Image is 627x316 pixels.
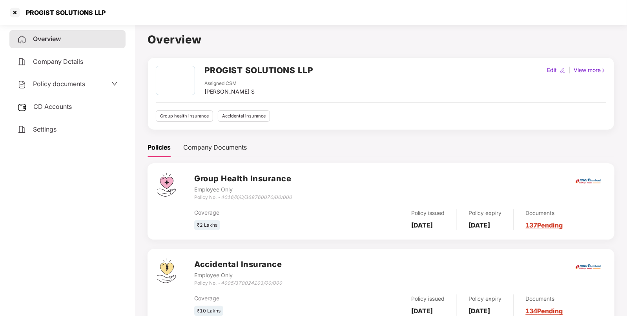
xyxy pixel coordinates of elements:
div: | [567,66,572,74]
div: Policy issued [412,294,445,303]
div: Policy expiry [469,294,502,303]
h3: Group Health Insurance [194,173,292,185]
img: icici.png [574,262,602,272]
img: icici.png [574,176,602,186]
img: svg+xml;base64,PHN2ZyB4bWxucz0iaHR0cDovL3d3dy53My5vcmcvMjAwMC9zdmciIHdpZHRoPSIyNCIgaGVpZ2h0PSIyNC... [17,57,27,67]
div: Company Documents [183,143,247,152]
a: 134 Pending [526,307,563,315]
b: [DATE] [412,221,433,229]
b: [DATE] [469,307,490,315]
div: Policies [148,143,171,152]
img: svg+xml;base64,PHN2ZyB4bWxucz0iaHR0cDovL3d3dy53My5vcmcvMjAwMC9zdmciIHdpZHRoPSI0OS4zMjEiIGhlaWdodD... [157,258,176,283]
div: Policy No. - [194,280,282,287]
b: [DATE] [469,221,490,229]
h2: PROGIST SOLUTIONS LLP [204,64,313,77]
div: ₹2 Lakhs [194,220,220,231]
img: editIcon [560,68,565,73]
img: svg+xml;base64,PHN2ZyB3aWR0aD0iMjUiIGhlaWdodD0iMjQiIHZpZXdCb3g9IjAgMCAyNSAyNCIgZmlsbD0ibm9uZSIgeG... [17,103,27,112]
div: Policy expiry [469,209,502,217]
div: Policy No. - [194,194,292,201]
span: Overview [33,35,61,43]
i: 4016/X/O/369760070/00/000 [221,194,292,200]
img: rightIcon [601,68,606,73]
div: Accidental insurance [218,110,270,122]
div: Coverage [194,294,331,303]
div: Group health insurance [156,110,213,122]
h1: Overview [148,31,614,48]
div: [PERSON_NAME] S [204,87,255,96]
a: 137 Pending [526,221,563,229]
span: Settings [33,125,57,133]
span: Company Details [33,58,83,65]
div: Edit [545,66,558,74]
span: CD Accounts [33,103,72,110]
i: 4005/370024103/00/000 [221,280,282,286]
div: Employee Only [194,185,292,194]
div: Documents [526,294,563,303]
div: Documents [526,209,563,217]
span: down [111,81,118,87]
div: Employee Only [194,271,282,280]
span: Policy documents [33,80,85,88]
div: Assigned CSM [204,80,255,87]
img: svg+xml;base64,PHN2ZyB4bWxucz0iaHR0cDovL3d3dy53My5vcmcvMjAwMC9zdmciIHdpZHRoPSIyNCIgaGVpZ2h0PSIyNC... [17,125,27,134]
div: View more [572,66,608,74]
img: svg+xml;base64,PHN2ZyB4bWxucz0iaHR0cDovL3d3dy53My5vcmcvMjAwMC9zdmciIHdpZHRoPSIyNCIgaGVpZ2h0PSIyNC... [17,80,27,89]
div: PROGIST SOLUTIONS LLP [21,9,106,16]
h3: Accidental Insurance [194,258,282,271]
div: Policy issued [412,209,445,217]
img: svg+xml;base64,PHN2ZyB4bWxucz0iaHR0cDovL3d3dy53My5vcmcvMjAwMC9zdmciIHdpZHRoPSI0Ny43MTQiIGhlaWdodD... [157,173,176,197]
img: svg+xml;base64,PHN2ZyB4bWxucz0iaHR0cDovL3d3dy53My5vcmcvMjAwMC9zdmciIHdpZHRoPSIyNCIgaGVpZ2h0PSIyNC... [17,35,27,44]
b: [DATE] [412,307,433,315]
div: Coverage [194,208,331,217]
